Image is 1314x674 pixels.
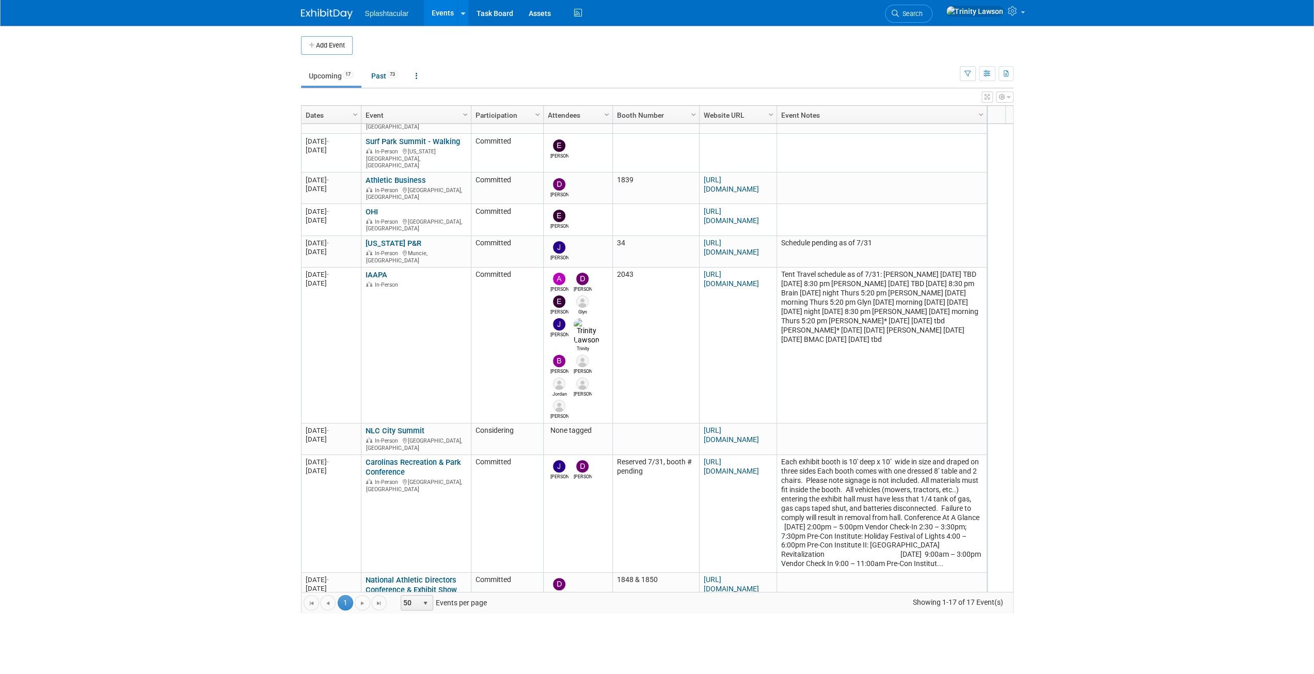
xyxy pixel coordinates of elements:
span: In-Person [375,187,401,194]
span: Events per page [387,595,497,610]
img: Trinity Lawson [946,6,1004,17]
div: Jimmy Nigh [550,473,568,480]
div: [GEOGRAPHIC_DATA], [GEOGRAPHIC_DATA] [366,477,466,493]
div: [DATE] [306,435,356,444]
img: Jimmy Nigh [553,460,565,473]
span: - [327,176,329,184]
span: - [327,576,329,584]
td: Committed [471,173,543,204]
a: Column Settings [350,106,361,122]
div: Enrico Rossi [550,152,568,160]
img: Drew Ford [553,178,565,191]
div: [DATE] [306,137,356,146]
a: Column Settings [688,106,699,122]
img: Enrico Rossi [553,210,565,222]
img: Jimmy Nigh [553,318,565,331]
div: [DATE] [306,146,356,154]
a: [URL][DOMAIN_NAME] [704,207,759,225]
a: [URL][DOMAIN_NAME] [704,270,759,288]
td: Committed [471,236,543,268]
img: In-Person Event [366,281,372,287]
div: Enrico Rossi [550,308,568,316]
a: Column Settings [765,106,777,122]
a: Go to the next page [355,595,370,610]
span: 1 [338,595,353,610]
span: - [327,427,329,434]
img: Trinity Lawson [574,318,599,345]
img: Randy Reinhardt [576,378,589,390]
div: Glyn Jones [574,308,592,316]
a: NLC City Summit [366,426,424,435]
a: Go to the last page [371,595,387,610]
div: Drew Ford [550,191,568,198]
a: [URL][DOMAIN_NAME] [704,458,759,475]
td: 2043 [612,268,699,424]
span: 73 [387,71,398,79]
span: In-Person [375,479,401,485]
div: Brian Faulkner [550,367,568,375]
span: In-Person [375,148,401,155]
td: 34 [612,236,699,268]
div: [DATE] [306,239,356,247]
span: - [327,458,329,466]
div: [DATE] [306,270,356,279]
span: Go to the first page [307,599,315,607]
div: [GEOGRAPHIC_DATA], [GEOGRAPHIC_DATA] [366,217,466,232]
img: In-Person Event [366,218,372,224]
span: In-Person [375,250,401,257]
div: Randy Reinhardt [574,390,592,398]
img: Enrico Rossi [553,139,565,152]
a: Upcoming17 [301,66,361,86]
div: Muncie, [GEOGRAPHIC_DATA] [366,248,466,264]
div: Drew Ford [574,285,592,293]
div: [DATE] [306,575,356,584]
div: None tagged [548,426,608,435]
div: [GEOGRAPHIC_DATA], [GEOGRAPHIC_DATA] [366,185,466,201]
a: [URL][DOMAIN_NAME] [704,426,759,444]
div: Alex Weidman [550,285,568,293]
a: Go to the previous page [320,595,336,610]
img: Enrico Rossi [553,295,565,308]
button: Add Event [301,36,353,55]
img: Drew Ford [553,578,565,590]
span: In-Person [375,281,401,288]
td: Committed [471,204,543,236]
a: Dates [306,106,354,124]
div: [US_STATE][GEOGRAPHIC_DATA], [GEOGRAPHIC_DATA] [366,147,466,169]
div: [DATE] [306,584,356,593]
td: Schedule pending as of 7/31 [777,236,987,268]
td: Tent Travel schedule as of 7/31: [PERSON_NAME] [DATE] TBD [DATE] 8:30 pm [PERSON_NAME] [DATE] TBD... [777,268,987,424]
a: [URL][DOMAIN_NAME] [704,575,759,593]
img: Brian Faulkner [553,355,565,367]
a: Event [366,106,464,124]
a: Column Settings [601,106,612,122]
span: 17 [342,71,354,79]
a: Go to the first page [304,595,319,610]
img: Glyn Jones [576,295,589,308]
span: Column Settings [603,111,611,119]
a: IAAPA [366,270,387,279]
a: [URL][DOMAIN_NAME] [704,239,759,256]
span: Go to the last page [375,599,383,607]
a: Column Settings [460,106,471,122]
a: Event Notes [781,106,980,124]
td: Committed [471,455,543,573]
span: - [327,239,329,247]
span: 50 [401,595,419,610]
div: [DATE] [306,247,356,256]
div: Brian McMican [574,367,592,375]
img: Jordan Reinhardt [553,378,565,390]
a: Attendees [548,106,606,124]
a: Athletic Business [366,176,426,185]
span: Column Settings [533,111,542,119]
div: [DATE] [306,279,356,288]
a: Participation [476,106,536,124]
a: Column Settings [532,106,543,122]
span: Column Settings [977,111,985,119]
img: In-Person Event [366,187,372,192]
div: [GEOGRAPHIC_DATA], [GEOGRAPHIC_DATA] [366,436,466,451]
td: 1839 [612,173,699,204]
span: - [327,137,329,145]
div: [DATE] [306,458,356,466]
div: Drew Ford [550,590,568,598]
